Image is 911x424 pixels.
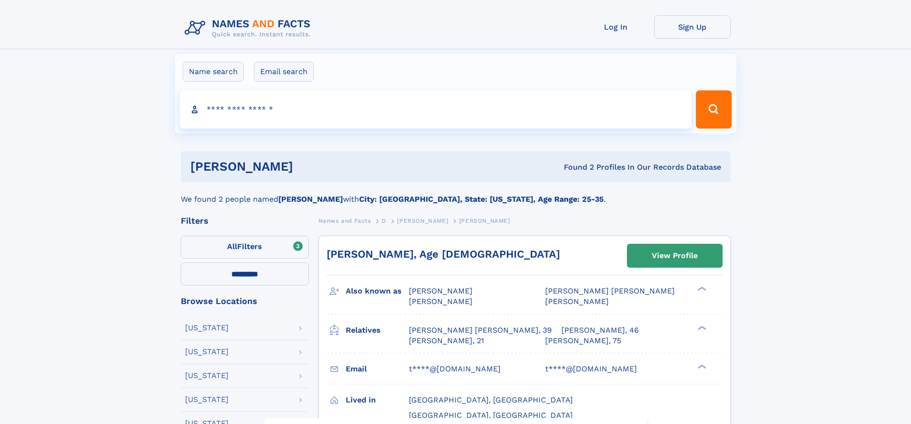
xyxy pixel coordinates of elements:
[545,297,609,306] span: [PERSON_NAME]
[185,396,229,403] div: [US_STATE]
[409,286,472,295] span: [PERSON_NAME]
[695,325,707,331] div: ❯
[227,242,237,251] span: All
[428,162,721,173] div: Found 2 Profiles In Our Records Database
[409,297,472,306] span: [PERSON_NAME]
[695,363,707,370] div: ❯
[181,236,309,259] label: Filters
[627,244,722,267] a: View Profile
[695,286,707,292] div: ❯
[397,215,448,227] a: [PERSON_NAME]
[654,15,731,39] a: Sign Up
[183,62,244,82] label: Name search
[185,324,229,332] div: [US_STATE]
[382,217,386,224] span: D
[561,325,639,336] a: [PERSON_NAME], 46
[346,322,409,338] h3: Relatives
[545,286,675,295] span: [PERSON_NAME] [PERSON_NAME]
[180,90,692,129] input: search input
[409,325,552,336] a: [PERSON_NAME] [PERSON_NAME], 39
[578,15,654,39] a: Log In
[318,215,371,227] a: Names and Facts
[254,62,314,82] label: Email search
[545,336,621,346] a: [PERSON_NAME], 75
[409,336,484,346] a: [PERSON_NAME], 21
[181,297,309,305] div: Browse Locations
[185,372,229,380] div: [US_STATE]
[327,248,560,260] a: [PERSON_NAME], Age [DEMOGRAPHIC_DATA]
[652,245,698,267] div: View Profile
[346,283,409,299] h3: Also known as
[409,395,573,404] span: [GEOGRAPHIC_DATA], [GEOGRAPHIC_DATA]
[190,161,428,173] h1: [PERSON_NAME]
[181,15,318,41] img: Logo Names and Facts
[359,195,604,204] b: City: [GEOGRAPHIC_DATA], State: [US_STATE], Age Range: 25-35
[382,215,386,227] a: D
[459,217,510,224] span: [PERSON_NAME]
[346,392,409,408] h3: Lived in
[409,411,573,420] span: [GEOGRAPHIC_DATA], [GEOGRAPHIC_DATA]
[181,217,309,225] div: Filters
[185,348,229,356] div: [US_STATE]
[696,90,731,129] button: Search Button
[181,182,731,205] div: We found 2 people named with .
[397,217,448,224] span: [PERSON_NAME]
[346,361,409,377] h3: Email
[278,195,343,204] b: [PERSON_NAME]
